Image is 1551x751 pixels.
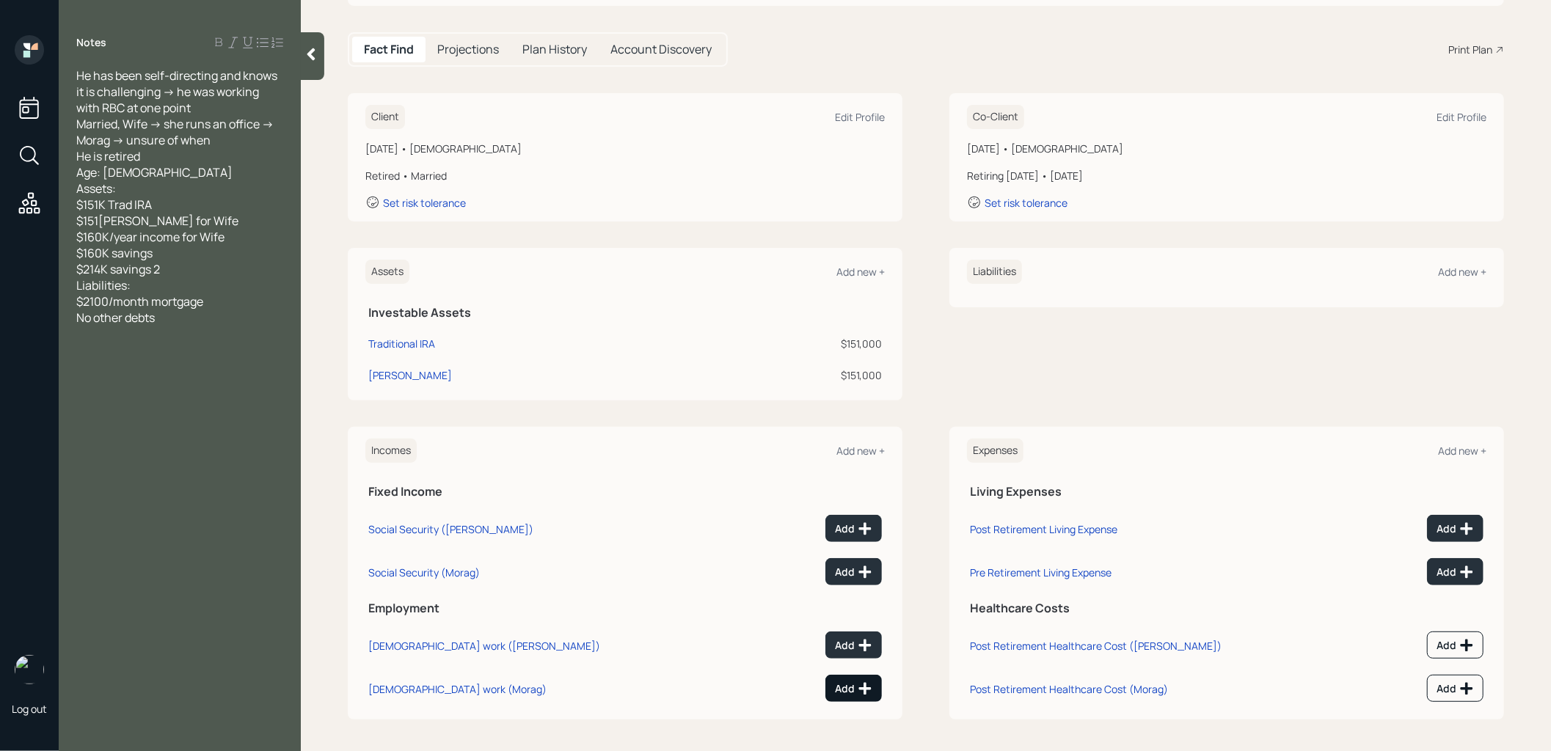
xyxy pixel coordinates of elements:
[368,485,882,499] h5: Fixed Income
[1427,558,1484,585] button: Add
[967,105,1024,129] h6: Co-Client
[1437,681,1474,696] div: Add
[368,565,480,579] div: Social Security (Morag)
[368,306,882,320] h5: Investable Assets
[836,444,885,458] div: Add new +
[368,639,600,653] div: [DEMOGRAPHIC_DATA] work ([PERSON_NAME])
[365,260,409,284] h6: Assets
[76,67,280,326] span: He has been self-directing and knows it is challenging -> he was working with RBC at one point Ma...
[836,265,885,279] div: Add new +
[825,515,882,542] button: Add
[967,141,1486,156] div: [DATE] • [DEMOGRAPHIC_DATA]
[368,336,435,351] div: Traditional IRA
[1437,110,1486,124] div: Edit Profile
[368,682,547,696] div: [DEMOGRAPHIC_DATA] work (Morag)
[970,522,1117,536] div: Post Retirement Living Expense
[1437,521,1474,536] div: Add
[835,565,872,579] div: Add
[835,521,872,536] div: Add
[383,196,466,210] div: Set risk tolerance
[970,682,1168,696] div: Post Retirement Healthcare Cost (Morag)
[610,43,712,56] h5: Account Discovery
[365,105,405,129] h6: Client
[365,168,885,183] div: Retired • Married
[368,601,882,615] h5: Employment
[437,43,499,56] h5: Projections
[985,196,1068,210] div: Set risk tolerance
[1437,565,1474,579] div: Add
[76,35,106,50] label: Notes
[970,485,1484,499] h5: Living Expenses
[970,639,1222,653] div: Post Retirement Healthcare Cost ([PERSON_NAME])
[1427,515,1484,542] button: Add
[967,168,1486,183] div: Retiring [DATE] • [DATE]
[365,439,417,463] h6: Incomes
[1427,675,1484,702] button: Add
[970,601,1484,615] h5: Healthcare Costs
[709,367,882,383] div: $151,000
[709,336,882,351] div: $151,000
[967,439,1023,463] h6: Expenses
[365,141,885,156] div: [DATE] • [DEMOGRAPHIC_DATA]
[368,367,452,383] div: [PERSON_NAME]
[835,681,872,696] div: Add
[522,43,587,56] h5: Plan History
[1438,265,1486,279] div: Add new +
[1438,444,1486,458] div: Add new +
[15,655,44,684] img: treva-nostdahl-headshot.png
[967,260,1022,284] h6: Liabilities
[368,522,533,536] div: Social Security ([PERSON_NAME])
[1437,638,1474,653] div: Add
[825,631,882,659] button: Add
[970,565,1112,579] div: Pre Retirement Living Expense
[12,702,47,716] div: Log out
[835,638,872,653] div: Add
[835,110,885,124] div: Edit Profile
[1427,631,1484,659] button: Add
[825,675,882,702] button: Add
[364,43,414,56] h5: Fact Find
[1448,42,1492,57] div: Print Plan
[825,558,882,585] button: Add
